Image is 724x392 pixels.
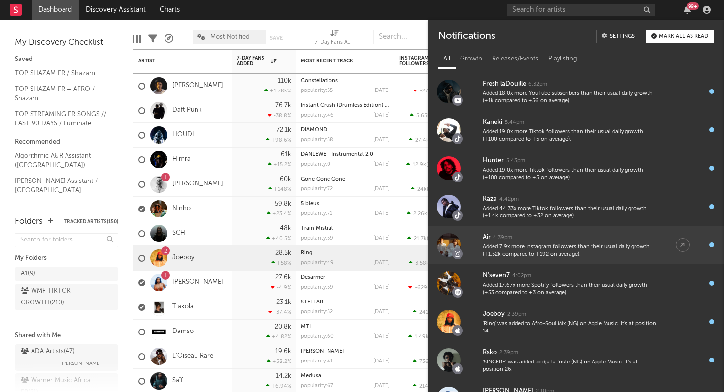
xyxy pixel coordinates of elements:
span: 7-Day Fans Added [237,55,268,67]
a: Désarmer [301,275,325,280]
div: +1.78k % [264,88,291,94]
div: ( ) [409,260,449,266]
div: 6:32pm [528,81,547,88]
span: 24k [417,187,427,192]
a: A1(9) [15,267,118,281]
div: 76.7k [275,102,291,109]
div: Train Mistral [301,226,390,231]
a: [PERSON_NAME] Assistant / [GEOGRAPHIC_DATA] [15,176,108,196]
div: Hunter [483,155,504,167]
div: Gone Gone Gone [301,177,390,182]
div: Most Recent Track [301,58,375,64]
a: Hunter5:43pmAdded 19.0x more Tiktok followers than their usual daily growth (+100 compared to +5 ... [428,149,724,187]
div: [DATE] [373,334,390,339]
div: DANLEWE - Instrumental 2.0 [301,152,390,157]
div: Added 18.0x more YouTube subscribers than their usual daily growth (+1k compared to +56 on average). [483,90,656,105]
div: 99 + [687,2,699,10]
span: 21.7k [414,236,427,241]
div: ( ) [408,284,449,291]
div: Settings [610,34,635,39]
div: +58 % [271,260,291,266]
a: SCH [172,229,185,238]
a: TOP SHAZAM FR / Shazam [15,68,108,79]
a: N'seven74:02pmAdded 17.67x more Spotify followers than their usual daily growth (+53 compared to ... [428,264,724,302]
a: Constellations [301,78,338,84]
div: ( ) [408,333,449,340]
div: My Folders [15,252,118,264]
div: 110k [278,78,291,84]
div: Instant Crush (Drumless Edition) (feat. Julian Casablancas) [301,103,390,108]
div: Added 44.33x more Tiktok followers than their usual daily growth (+1.4k compared to +32 on average). [483,205,656,220]
div: [DATE] [373,186,390,192]
div: Air [483,232,491,243]
a: Saïf [172,377,183,385]
div: popularity: 60 [301,334,334,339]
div: Artist [138,58,212,64]
div: -38.8 % [268,112,291,119]
div: A1 ( 9 ) [21,268,35,280]
div: Fresh laDouille [483,78,526,90]
a: Medusa [301,373,321,379]
span: Most Notified [210,34,250,40]
div: 28.5k [275,250,291,256]
div: Désarmer [301,275,390,280]
span: 2.26k [413,211,427,217]
div: +58.2 % [267,358,291,364]
input: Search for artists [507,4,655,16]
div: -4.9 % [271,284,291,291]
div: Joeboy [483,308,505,320]
div: +148 % [268,186,291,192]
span: -629 [415,285,427,291]
div: [DATE] [373,211,390,216]
div: Ring [301,250,390,256]
a: TOP STREAMING FR SONGS // LAST 90 DAYS / Luminate [15,109,108,129]
div: [DATE] [373,260,390,266]
a: Settings [596,30,641,43]
a: Ring [301,250,313,256]
div: Mark all as read [659,34,708,39]
div: +40.5 % [266,235,291,241]
a: Rsko2:39pm'SINCÈRE' was added to dja la foule (NG) on Apple Music. It's at position 26. [428,341,724,379]
div: popularity: 52 [301,309,333,315]
a: HOUDI [172,131,194,139]
div: 5:43pm [506,157,525,165]
div: Added 17.67x more Spotify followers than their usual daily growth (+53 compared to +3 on average). [483,282,656,297]
a: DIAMOND [301,127,327,133]
div: Shared with Me [15,330,118,342]
div: 2:39pm [507,311,526,318]
a: Air4:39pmAdded 7.9x more Instagram followers than their usual daily growth (+1.52k compared to +1... [428,226,724,264]
div: ADA Artists ( 47 ) [21,346,75,358]
div: popularity: 55 [301,88,333,93]
a: Ninho [172,205,191,213]
div: 4:39pm [493,234,512,241]
a: Gone Gone Gone [301,177,345,182]
div: 48k [280,225,291,232]
div: Playlisting [543,51,582,67]
a: [PERSON_NAME] [172,180,223,188]
div: popularity: 59 [301,236,333,241]
div: 5:44pm [505,119,524,126]
div: Filters [148,25,157,53]
a: ADA Artists(47)[PERSON_NAME] [15,344,118,371]
div: popularity: 67 [301,383,333,389]
a: DANLEWE - Instrumental 2.0 [301,152,373,157]
input: Search for folders... [15,233,118,247]
div: popularity: 72 [301,186,333,192]
div: popularity: 71 [301,211,332,216]
div: 19.6k [275,348,291,355]
a: Fresh laDouille6:32pmAdded 18.0x more YouTube subscribers than their usual daily growth (+1k comp... [428,72,724,111]
div: All [438,51,455,67]
div: ( ) [413,309,449,315]
a: WMF TIKTOK GROWTH(210) [15,284,118,310]
div: [DATE] [373,383,390,389]
div: ( ) [413,358,449,364]
div: Kaneki [483,117,502,128]
div: +23.4 % [267,211,291,217]
div: [DATE] [373,162,390,167]
div: -37.4 % [268,309,291,315]
div: 'SINCÈRE' was added to dja la foule (NG) on Apple Music. It's at position 26. [483,359,656,374]
a: MTL [301,324,312,330]
div: Added 7.9x more Instagram followers than their usual daily growth (+1.52k compared to +192 on ave... [483,243,656,259]
span: 1.49k [415,334,428,340]
div: [DATE] [373,309,390,315]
